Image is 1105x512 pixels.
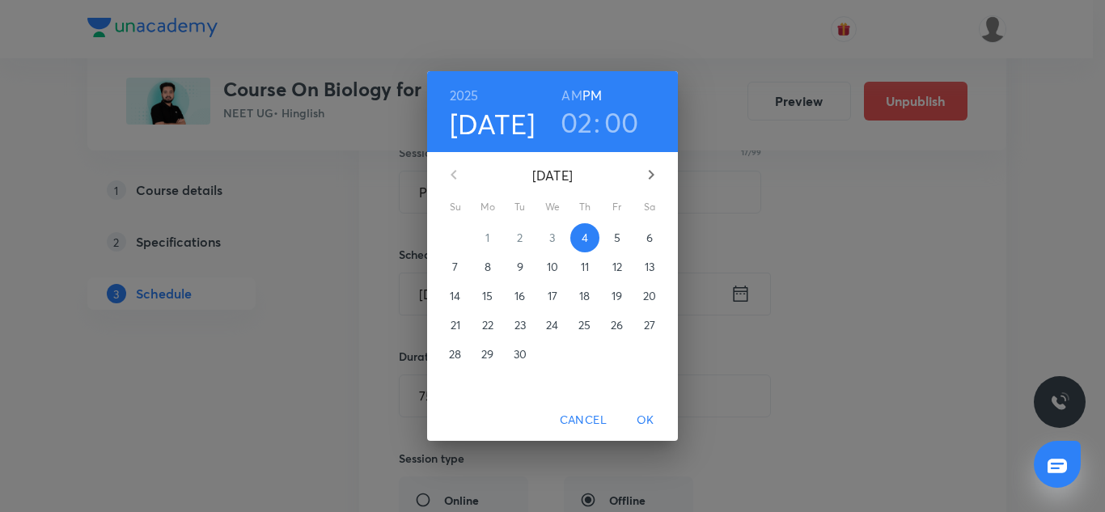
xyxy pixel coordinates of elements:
span: Cancel [560,410,607,430]
button: 27 [635,311,664,340]
button: 13 [635,252,664,281]
p: 20 [643,288,656,304]
span: We [538,199,567,215]
button: Cancel [553,405,613,435]
span: Tu [506,199,535,215]
button: 4 [570,223,599,252]
p: 26 [611,317,623,333]
p: 10 [547,259,558,275]
button: 2025 [450,84,479,107]
button: 02 [561,105,593,139]
button: 5 [603,223,632,252]
button: 23 [506,311,535,340]
p: 29 [481,346,493,362]
p: 22 [482,317,493,333]
button: 00 [604,105,639,139]
button: 8 [473,252,502,281]
p: 21 [451,317,460,333]
p: 13 [645,259,654,275]
button: 19 [603,281,632,311]
button: 25 [570,311,599,340]
p: 17 [548,288,557,304]
p: 30 [514,346,527,362]
button: 22 [473,311,502,340]
p: 14 [450,288,460,304]
button: AM [561,84,582,107]
span: Sa [635,199,664,215]
p: 19 [612,288,622,304]
p: 12 [612,259,622,275]
p: 18 [579,288,590,304]
button: 10 [538,252,567,281]
span: Fr [603,199,632,215]
button: 15 [473,281,502,311]
p: 27 [644,317,655,333]
p: 6 [646,230,653,246]
span: Mo [473,199,502,215]
button: 6 [635,223,664,252]
span: Su [441,199,470,215]
p: 28 [449,346,461,362]
button: 20 [635,281,664,311]
button: [DATE] [450,107,536,141]
button: 26 [603,311,632,340]
p: 24 [546,317,558,333]
button: 14 [441,281,470,311]
p: 11 [581,259,589,275]
p: 7 [452,259,458,275]
p: 16 [514,288,525,304]
p: [DATE] [473,166,632,185]
p: 25 [578,317,591,333]
button: 7 [441,252,470,281]
button: 18 [570,281,599,311]
span: Th [570,199,599,215]
button: 30 [506,340,535,369]
p: 15 [482,288,493,304]
button: 29 [473,340,502,369]
p: 8 [485,259,491,275]
button: 17 [538,281,567,311]
button: 12 [603,252,632,281]
button: 9 [506,252,535,281]
p: 23 [514,317,526,333]
h3: : [594,105,600,139]
button: 11 [570,252,599,281]
span: OK [626,410,665,430]
button: PM [582,84,602,107]
button: 21 [441,311,470,340]
button: 16 [506,281,535,311]
button: 28 [441,340,470,369]
button: OK [620,405,671,435]
p: 5 [614,230,620,246]
p: 4 [582,230,588,246]
p: 9 [517,259,523,275]
button: 24 [538,311,567,340]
